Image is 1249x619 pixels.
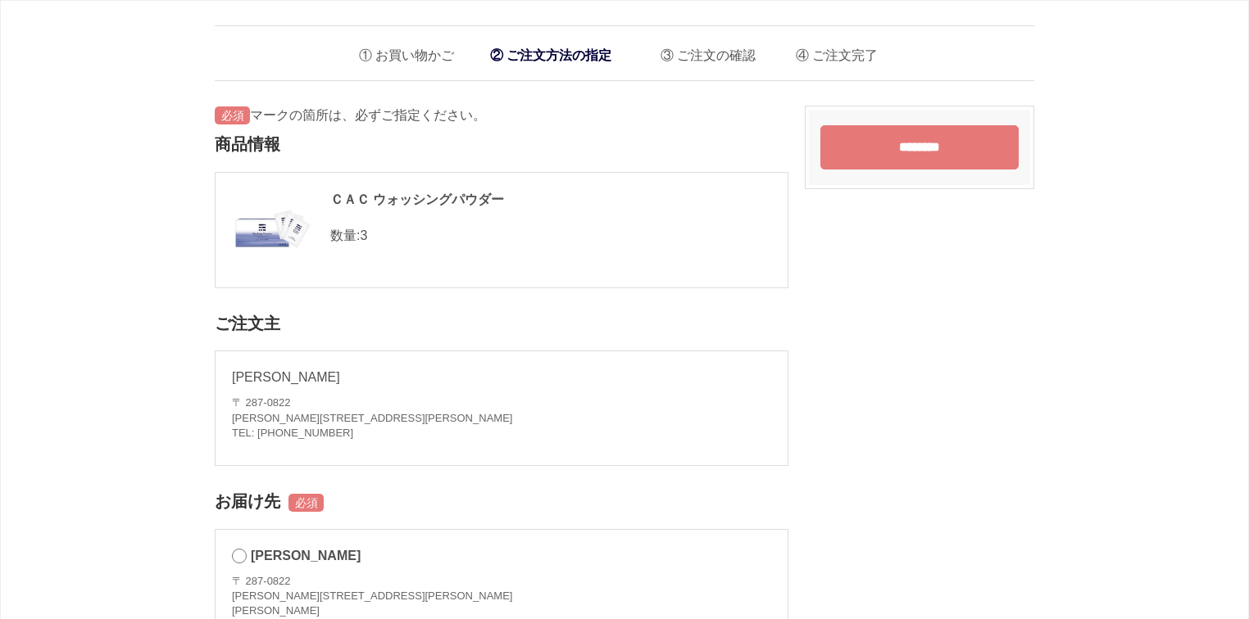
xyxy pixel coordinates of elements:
div: ＣＡＣ ウォッシングパウダー [232,189,771,210]
address: 〒 287-0822 [PERSON_NAME][STREET_ADDRESS][PERSON_NAME] TEL: [PHONE_NUMBER] [232,395,771,441]
p: 数量: [232,226,771,246]
h2: 商品情報 [215,125,788,164]
li: ご注文方法の指定 [482,38,620,72]
span: 3 [360,228,367,242]
h2: ご注文主 [215,305,788,343]
span: [PERSON_NAME] [251,549,361,563]
p: マークの箇所は、必ずご指定ください。 [215,106,788,125]
p: [PERSON_NAME] [232,368,771,387]
li: お買い物かご [347,34,454,68]
li: ご注文完了 [783,34,878,68]
address: 〒 287-0822 [PERSON_NAME][STREET_ADDRESS][PERSON_NAME] [PERSON_NAME] [232,574,512,619]
li: ご注文の確認 [648,34,756,68]
img: 060004.jpg [232,189,314,271]
h2: お届け先 [215,482,788,521]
